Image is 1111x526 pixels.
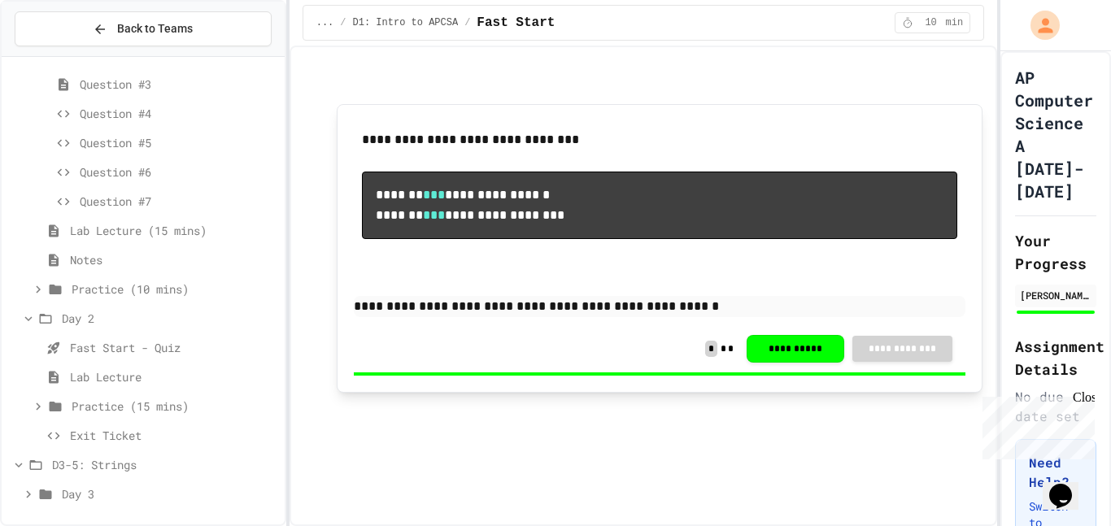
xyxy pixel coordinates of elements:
iframe: chat widget [976,390,1095,459]
span: Practice (15 mins) [72,398,278,415]
span: Back to Teams [117,20,193,37]
span: Lab Lecture [70,368,278,385]
span: Question #4 [80,105,278,122]
span: Fast Start [477,13,555,33]
span: Practice (10 mins) [72,280,278,298]
h3: Need Help? [1029,453,1083,492]
div: No due date set [1015,387,1096,426]
span: Question #5 [80,134,278,151]
iframe: chat widget [1043,461,1095,510]
div: Chat with us now!Close [7,7,112,103]
span: / [340,16,346,29]
div: [PERSON_NAME] [1020,288,1091,302]
span: Fast Start - Quiz [70,339,278,356]
span: Lab Lecture (15 mins) [70,222,278,239]
span: min [946,16,964,29]
h2: Assignment Details [1015,335,1096,380]
span: ... [316,16,334,29]
span: / [464,16,470,29]
button: Back to Teams [15,11,272,46]
span: Exit Ticket [70,427,278,444]
div: My Account [1013,7,1064,44]
span: D1: Intro to APCSA [353,16,459,29]
span: Day 2 [62,310,278,327]
span: Day 3 [62,485,278,502]
span: D3-5: Strings [52,456,278,473]
span: Question #6 [80,163,278,180]
span: Notes [70,251,278,268]
h2: Your Progress [1015,229,1096,275]
span: Question #3 [80,76,278,93]
span: 10 [918,16,944,29]
span: Question #7 [80,193,278,210]
h1: AP Computer Science A [DATE]-[DATE] [1015,66,1096,202]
